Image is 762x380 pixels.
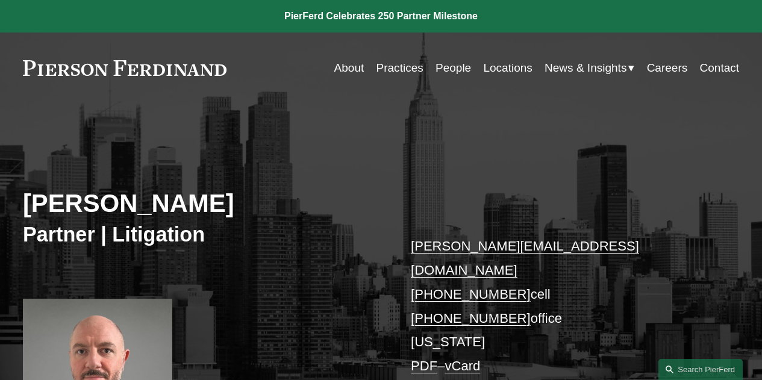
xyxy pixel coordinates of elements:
[411,311,531,326] a: [PHONE_NUMBER]
[23,222,381,247] h3: Partner | Litigation
[483,57,532,79] a: Locations
[445,358,480,373] a: vCard
[647,57,688,79] a: Careers
[411,358,437,373] a: PDF
[436,57,471,79] a: People
[411,234,709,378] p: cell office [US_STATE] –
[545,57,634,79] a: folder dropdown
[411,238,639,278] a: [PERSON_NAME][EMAIL_ADDRESS][DOMAIN_NAME]
[23,188,381,219] h2: [PERSON_NAME]
[658,359,743,380] a: Search this site
[700,57,740,79] a: Contact
[376,57,423,79] a: Practices
[411,287,531,302] a: [PHONE_NUMBER]
[334,57,364,79] a: About
[545,58,626,78] span: News & Insights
